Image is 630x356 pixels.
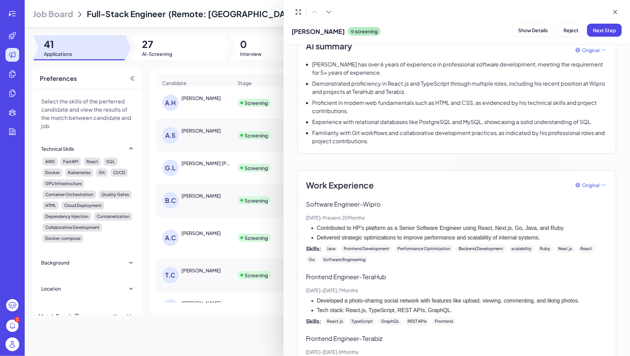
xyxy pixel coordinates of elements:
[306,199,608,209] p: Software Engineer - Wipro
[348,317,376,326] div: TypeScript
[306,214,608,221] p: [DATE] - Present · 25 Months
[518,27,548,33] span: Show Details
[320,256,368,264] div: Software Engineering
[317,306,608,315] li: Tech stack: React.js, TypeScript, REST APIs, GraphQL.
[312,79,608,96] p: Demonstrated proficiency in React.js and TypeScript through multiple roles, including his recent ...
[306,256,318,264] div: Go
[312,99,608,115] p: Proficient in modern web fundamentals such as HTML and CSS, as evidenced by his technical skills ...
[317,224,608,232] li: Contributed to HP’s platform as a Senior Software Engineer using React, Next.js, Go, Java, and Ruby.
[306,272,608,281] p: Frontend Engineer - TeraHub
[378,317,402,326] div: GraphQL
[355,28,378,35] p: screening
[306,40,352,52] h2: AI summary
[432,317,456,326] div: Frontend
[306,287,608,294] p: [DATE] - [DATE] · 7 Months
[306,245,321,253] span: Skills:
[312,60,608,77] p: [PERSON_NAME] has over 6 years of experience in professional software development, meeting the re...
[537,245,553,253] div: Ruby
[312,129,608,145] p: Familiarity with Git workflows and collaborative development practices, as indicated by his profe...
[456,245,506,253] div: Backend Development
[512,24,554,37] button: Show Details
[312,118,593,126] p: Experience with relational databases like PostgreSQL and MySQL, showcasing a solid understanding ...
[395,245,453,253] div: Performance Optimization
[292,27,345,36] span: [PERSON_NAME]
[593,27,616,33] span: Next Step
[405,317,429,326] div: REST APIs
[558,24,584,37] button: Reject
[317,297,608,305] li: Developed a photo-sharing social network with features like upload, viewing, commenting, and liki...
[582,47,599,54] span: Original
[582,182,599,189] span: Original
[324,317,346,326] div: React.js
[306,317,321,326] span: Skills:
[587,24,622,37] button: Next Step
[578,245,595,253] div: React
[317,234,608,242] li: Delivered strategic optimizations to improve performance and scalability of internal systems.
[306,334,608,343] p: Frontend Engineer - Terabiz
[306,179,374,191] span: Work Experience
[306,348,608,356] p: [DATE] - [DATE] · 8 Months
[341,245,392,253] div: Frontend Development
[563,27,579,33] span: Reject
[509,245,535,253] div: scalability
[556,245,575,253] div: Next.js
[324,245,338,253] div: Java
